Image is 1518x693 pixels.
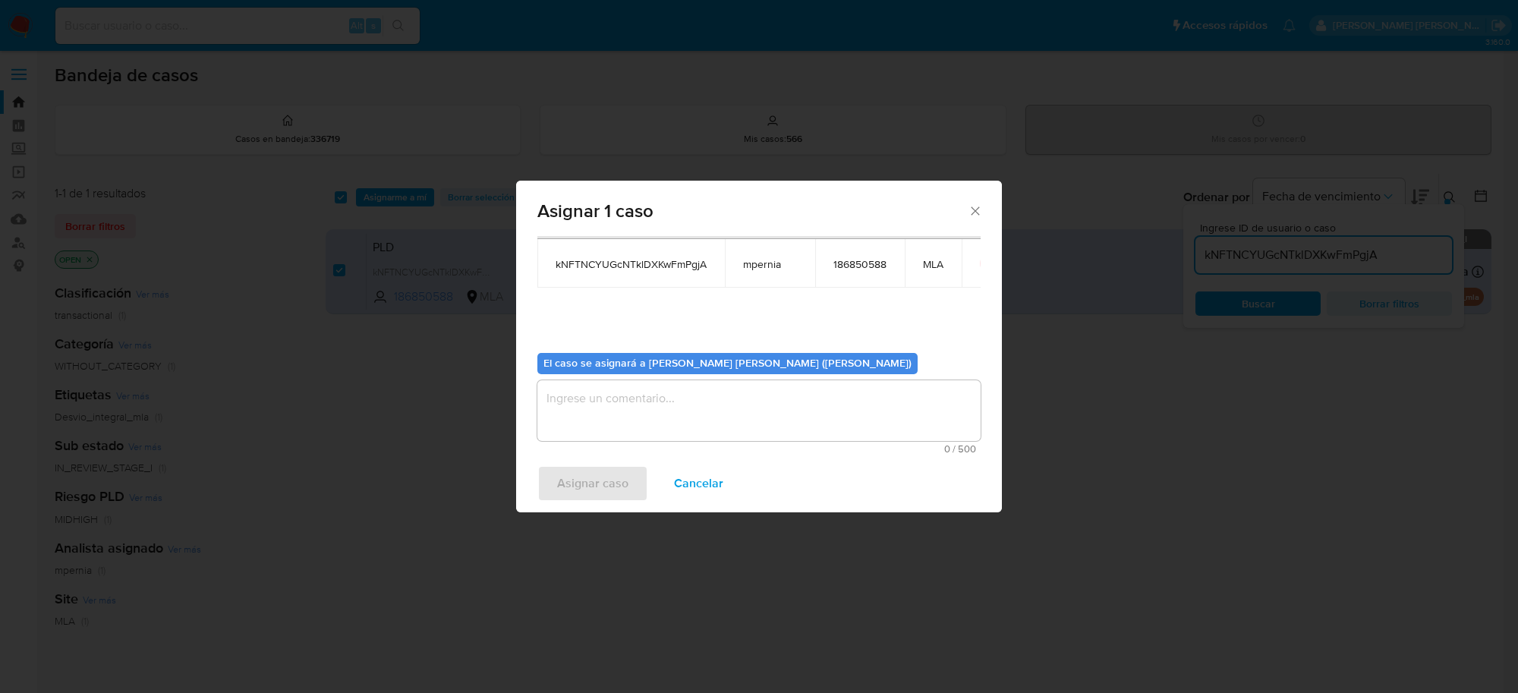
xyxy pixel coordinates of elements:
[654,465,743,502] button: Cancelar
[543,355,912,370] b: El caso se asignará a [PERSON_NAME] [PERSON_NAME] ([PERSON_NAME])
[556,257,707,271] span: kNFTNCYUGcNTklDXKwFmPgjA
[743,257,797,271] span: mpernia
[833,257,887,271] span: 186850588
[674,467,723,500] span: Cancelar
[537,202,968,220] span: Asignar 1 caso
[968,203,981,217] button: Cerrar ventana
[516,181,1002,512] div: assign-modal
[980,254,998,272] button: icon-button
[542,444,976,454] span: Máximo 500 caracteres
[923,257,943,271] span: MLA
